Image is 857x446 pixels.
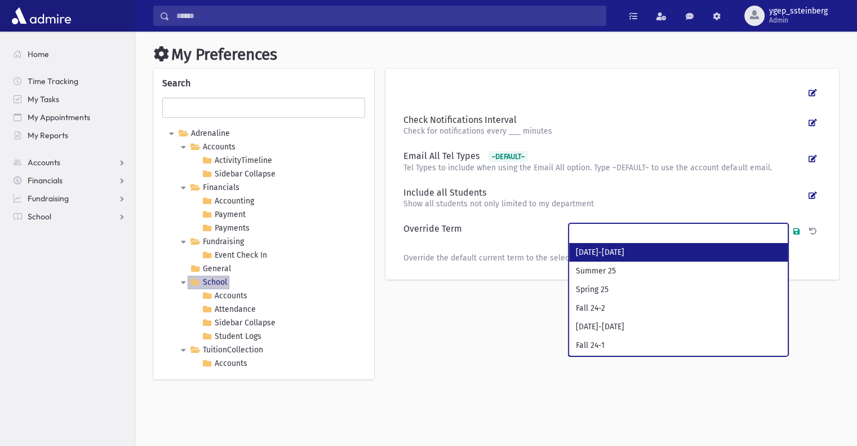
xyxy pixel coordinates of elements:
span: My Appointments [28,112,90,122]
a: Sidebar Collapse [199,316,278,330]
a: My Tasks [5,90,135,108]
a: Event Check In [199,249,269,262]
a: Student Logs [199,330,264,343]
div: Include all Students [403,187,805,198]
a: My Reports [5,126,135,144]
a: Accounting [199,195,256,208]
a: ActivityTimeline [199,154,274,167]
p: Show all students not only limited to my department [403,198,805,210]
a: Accounts [199,289,250,303]
p: Tel Types to include when using the Email All option. Type ~DEFAULT~ to use the account default e... [403,162,805,174]
li: Spring 25 [569,280,788,299]
span: Financials [28,175,63,186]
a: Adrenaline [176,127,232,140]
div: Email All Tel Types [403,151,805,163]
h4: Search [162,78,365,89]
a: Fundraising [5,189,135,207]
a: Sidebar Collapse [199,167,278,181]
li: [DATE]-[DATE] [569,317,788,336]
a: TuitionCollection [188,343,265,357]
span: Accounts [28,157,60,167]
span: Admin [769,16,828,25]
a: Attendance [199,303,258,316]
a: Time Tracking [5,72,135,90]
div: Check Notifications Interval [403,114,805,126]
li: [DATE]-[DATE] [569,243,788,262]
a: School [188,276,229,289]
span: My Reports [28,130,68,140]
a: School [5,207,135,226]
span: My Tasks [28,94,59,104]
p: Override the default current term to the selected term(s). [403,253,788,264]
li: Fall 24-1 [569,336,788,355]
a: Accounts [199,357,250,370]
a: My Appointments [5,108,135,126]
a: Home [5,45,135,63]
a: Accounts [188,140,238,154]
a: Financials [188,181,242,195]
span: Home [28,49,49,59]
a: Fundraising [188,235,246,249]
span: Fundraising [28,193,69,204]
p: Check for notifications every ___ minutes [403,126,805,137]
a: Payments [199,222,252,235]
span: ygep_ssteinberg [769,7,828,16]
li: Summer 25 [569,262,788,280]
img: AdmirePro [9,5,74,27]
span: School [28,211,51,222]
li: Summer 24 [569,355,788,373]
a: General [188,262,233,276]
input: Search [170,6,606,26]
a: Payment [199,208,248,222]
li: Fall 24-2 [569,299,788,317]
a: Financials [5,171,135,189]
span: ~DEFAULT~ [489,151,528,163]
span: Time Tracking [28,76,78,86]
h1: My Preferences [153,45,839,64]
a: Accounts [5,153,135,171]
label: Override Term [403,223,462,235]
